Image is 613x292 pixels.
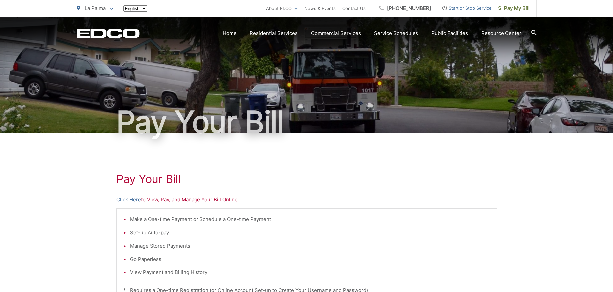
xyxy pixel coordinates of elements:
[116,172,497,186] h1: Pay Your Bill
[311,29,361,37] a: Commercial Services
[130,242,490,250] li: Manage Stored Payments
[130,268,490,276] li: View Payment and Billing History
[304,4,336,12] a: News & Events
[266,4,298,12] a: About EDCO
[431,29,468,37] a: Public Facilities
[130,229,490,237] li: Set-up Auto-pay
[77,105,537,139] h1: Pay Your Bill
[342,4,366,12] a: Contact Us
[481,29,521,37] a: Resource Center
[223,29,237,37] a: Home
[123,5,147,12] select: Select a language
[498,4,530,12] span: Pay My Bill
[116,196,497,204] p: to View, Pay, and Manage Your Bill Online
[130,215,490,223] li: Make a One-time Payment or Schedule a One-time Payment
[374,29,418,37] a: Service Schedules
[130,255,490,263] li: Go Paperless
[85,5,106,11] span: La Palma
[116,196,141,204] a: Click Here
[250,29,298,37] a: Residential Services
[77,29,140,38] a: EDCD logo. Return to the homepage.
